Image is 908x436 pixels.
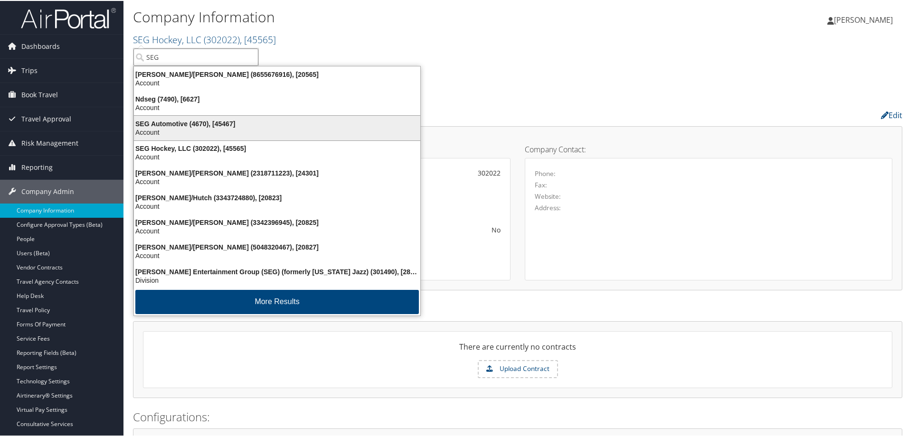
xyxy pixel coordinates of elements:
div: Account [128,250,426,259]
div: SEG Automotive (4670), [45467] [128,119,426,127]
a: SEG Hockey, LLC [133,32,276,45]
div: Account [128,152,426,160]
span: Travel Approval [21,106,71,130]
button: More Results [135,289,419,313]
input: Search Accounts [133,47,258,65]
label: Phone: [535,168,556,177]
div: Account [128,201,426,210]
span: Trips [21,58,38,82]
span: ( 302022 ) [204,32,240,45]
a: [PERSON_NAME] [827,5,902,33]
div: SEG Hockey, LLC (302022), [45565] [128,143,426,152]
div: Ndseg (7490), [6627] [128,94,426,102]
label: Upload Contract [479,360,557,376]
div: Account [128,102,426,111]
span: Book Travel [21,82,58,106]
span: Risk Management [21,130,78,154]
label: Website: [535,191,561,200]
label: Address: [535,202,561,212]
label: Fax: [535,179,547,189]
a: Edit [881,109,902,120]
span: Dashboards [21,34,60,57]
span: [PERSON_NAME] [834,14,893,24]
img: airportal-logo.png [21,6,116,28]
span: Reporting [21,155,53,178]
span: Company Admin [21,179,74,203]
h4: Company Contact: [525,145,892,152]
span: , [ 45565 ] [240,32,276,45]
div: [PERSON_NAME]/[PERSON_NAME] (3342396945), [20825] [128,217,426,226]
div: Division [128,275,426,284]
h2: Contracts: [133,300,902,316]
div: There are currently no contracts [143,340,892,359]
div: [PERSON_NAME]/[PERSON_NAME] (5048320467), [20827] [128,242,426,250]
h2: Configurations: [133,408,902,424]
div: [PERSON_NAME] Entertainment Group (SEG) (formerly [US_STATE] Jazz) (301490), [28775] [128,267,426,275]
div: [PERSON_NAME]/[PERSON_NAME] (8655676916), [20565] [128,69,426,78]
div: Account [128,78,426,86]
h1: Company Information [133,6,646,26]
div: [PERSON_NAME]/[PERSON_NAME] (2318711223), [24301] [128,168,426,176]
div: Account [128,176,426,185]
div: Account [128,226,426,234]
div: Account [128,127,426,136]
div: [PERSON_NAME]/Hutch (3343724880), [20823] [128,193,426,201]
